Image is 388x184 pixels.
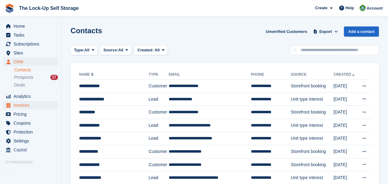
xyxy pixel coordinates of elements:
td: Customer [148,158,168,171]
th: Source [291,70,333,80]
a: menu [3,49,58,57]
a: Contacts [14,67,58,73]
span: Storefront [6,159,61,166]
span: Help [345,5,354,11]
td: [DATE] [333,119,358,132]
td: Lead [148,93,168,106]
td: [DATE] [333,80,358,93]
span: Pricing [13,110,50,118]
button: Export [312,26,339,37]
td: Lead [148,119,168,132]
td: Customer [148,106,168,119]
a: menu [3,110,58,118]
th: Type [148,70,168,80]
a: menu [3,146,58,154]
span: Coupons [13,119,50,127]
td: Unit type interest [291,93,333,106]
span: Home [13,22,50,30]
span: Invoices [13,101,50,110]
a: Prospects 17 [14,74,58,81]
td: Customer [148,145,168,158]
span: Protection [13,128,50,136]
button: Type: All [71,45,98,55]
td: Storefront booking [291,80,333,93]
img: Andrew Beer [359,5,366,11]
button: Source: All [100,45,132,55]
a: menu [3,167,58,176]
a: menu [3,119,58,127]
td: [DATE] [333,158,358,171]
td: Unit type interest [291,119,333,132]
button: Created: All [134,45,168,55]
span: Type: [74,47,84,53]
td: Customer [148,80,168,93]
td: [DATE] [333,132,358,145]
a: Unverified Customers [263,26,309,37]
span: Settings [13,137,50,145]
span: All [84,47,90,53]
span: Export [319,29,332,35]
a: Add a contact [344,26,379,37]
span: Analytics [13,92,50,101]
span: Deals [14,82,25,88]
div: 17 [50,75,58,80]
h1: Contacts [71,26,102,35]
td: [DATE] [333,145,358,158]
a: Preview store [51,168,58,175]
a: menu [3,137,58,145]
th: Phone [251,70,290,80]
td: Storefront booking [291,158,333,171]
td: Storefront booking [291,145,333,158]
span: CRM [13,58,50,66]
a: menu [3,58,58,66]
span: Created: [137,48,154,52]
a: Created [333,72,356,77]
span: Source: [103,47,118,53]
a: menu [3,101,58,110]
span: Capital [13,146,50,154]
span: Sites [13,49,50,57]
th: Email [169,70,251,80]
td: [DATE] [333,93,358,106]
a: menu [3,40,58,48]
span: All [118,47,124,53]
a: Deals [14,82,58,88]
td: Lead [148,132,168,145]
img: stora-icon-8386f47178a22dfd0bd8f6a31ec36ba5ce8667c1dd55bd0f319d3a0aa187defe.svg [5,4,14,13]
span: Prospects [14,74,33,80]
a: menu [3,128,58,136]
td: Storefront booking [291,106,333,119]
span: All [155,48,160,52]
a: Name [79,72,95,77]
td: [DATE] [333,106,358,119]
a: menu [3,22,58,30]
span: Tasks [13,31,50,39]
span: Create [315,5,327,11]
span: Subscriptions [13,40,50,48]
span: Booking Portal [13,167,50,176]
span: Account [367,5,382,11]
a: menu [3,92,58,101]
a: menu [3,31,58,39]
a: The Lock-Up Self Storage [17,3,81,13]
td: Unit type interest [291,132,333,145]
